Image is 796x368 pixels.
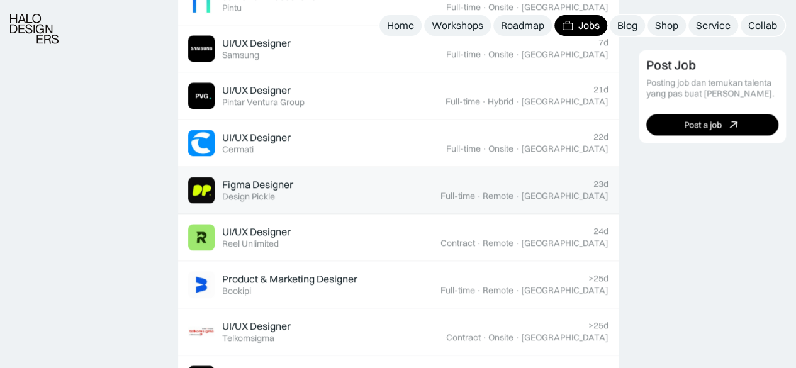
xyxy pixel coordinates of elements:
div: [GEOGRAPHIC_DATA] [521,96,608,107]
div: Onsite [488,49,513,60]
div: UI/UX Designer [222,320,291,333]
a: Roadmap [493,15,552,36]
div: Full-time [440,285,475,296]
div: · [515,2,520,13]
div: Full-time [446,143,481,154]
div: [GEOGRAPHIC_DATA] [521,143,608,154]
div: · [515,285,520,296]
div: Cermati [222,144,254,155]
div: Post a job [684,120,722,130]
div: Jobs [578,19,600,32]
a: Shop [647,15,686,36]
div: [GEOGRAPHIC_DATA] [521,49,608,60]
a: Job ImageUI/UX DesignerSamsung7dFull-time·Onsite·[GEOGRAPHIC_DATA] [178,25,619,72]
div: [GEOGRAPHIC_DATA] [521,191,608,201]
div: 21d [593,84,608,95]
div: Bookipi [222,286,251,296]
div: Remote [483,285,513,296]
div: Pintar Ventura Group [222,97,305,108]
a: Service [688,15,738,36]
a: Job ImageUI/UX DesignerReel Unlimited24dContract·Remote·[GEOGRAPHIC_DATA] [178,214,619,261]
div: UI/UX Designer [222,36,291,50]
div: Remote [483,191,513,201]
div: UI/UX Designer [222,84,291,97]
div: 24d [593,226,608,237]
div: Product & Marketing Designer [222,272,357,286]
img: Job Image [188,82,215,109]
div: · [515,238,520,248]
div: Samsung [222,50,259,60]
div: Reel Unlimited [222,238,279,249]
div: UI/UX Designer [222,131,291,144]
img: Job Image [188,130,215,156]
div: · [481,96,486,107]
div: [GEOGRAPHIC_DATA] [521,238,608,248]
img: Job Image [188,271,215,298]
div: Full-time [446,2,481,13]
div: Telkomsigma [222,333,274,343]
div: · [482,49,487,60]
a: Job ImageUI/UX DesignerTelkomsigma>25dContract·Onsite·[GEOGRAPHIC_DATA] [178,308,619,355]
div: Figma Designer [222,178,293,191]
div: >25d [588,273,608,284]
div: · [482,2,487,13]
div: Pintu [222,3,242,13]
div: Collab [748,19,777,32]
div: Contract [440,238,475,248]
a: Job ImageFigma DesignerDesign Pickle23dFull-time·Remote·[GEOGRAPHIC_DATA] [178,167,619,214]
a: Job ImageUI/UX DesignerPintar Ventura Group21dFull-time·Hybrid·[GEOGRAPHIC_DATA] [178,72,619,120]
div: Full-time [446,49,481,60]
div: [GEOGRAPHIC_DATA] [521,332,608,343]
img: Job Image [188,35,215,62]
img: Job Image [188,224,215,250]
div: · [476,238,481,248]
div: · [515,332,520,343]
div: Service [696,19,731,32]
a: Collab [741,15,785,36]
div: Workshops [432,19,483,32]
img: Job Image [188,318,215,345]
div: Onsite [488,2,513,13]
div: 23d [593,179,608,189]
div: Roadmap [501,19,544,32]
div: · [515,49,520,60]
div: · [515,191,520,201]
div: · [482,143,487,154]
div: · [515,96,520,107]
a: Blog [610,15,645,36]
div: Full-time [446,96,480,107]
div: Remote [483,238,513,248]
div: Blog [617,19,637,32]
a: Job ImageUI/UX DesignerCermati22dFull-time·Onsite·[GEOGRAPHIC_DATA] [178,120,619,167]
div: >25d [588,320,608,331]
div: Post Job [646,58,696,73]
div: Shop [655,19,678,32]
div: [GEOGRAPHIC_DATA] [521,285,608,296]
div: [GEOGRAPHIC_DATA] [521,2,608,13]
div: UI/UX Designer [222,225,291,238]
div: · [476,285,481,296]
div: Full-time [440,191,475,201]
div: Posting job dan temukan talenta yang pas buat [PERSON_NAME]. [646,78,779,99]
div: 22d [593,131,608,142]
div: Home [387,19,414,32]
div: Design Pickle [222,191,275,202]
a: Post a job [646,114,779,136]
div: Onsite [488,332,513,343]
div: Hybrid [488,96,513,107]
div: Onsite [488,143,513,154]
img: Job Image [188,177,215,203]
div: 7d [598,37,608,48]
a: Home [379,15,422,36]
a: Jobs [554,15,607,36]
a: Workshops [424,15,491,36]
a: Job ImageProduct & Marketing DesignerBookipi>25dFull-time·Remote·[GEOGRAPHIC_DATA] [178,261,619,308]
div: · [515,143,520,154]
div: Contract [446,332,481,343]
div: · [482,332,487,343]
div: · [476,191,481,201]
